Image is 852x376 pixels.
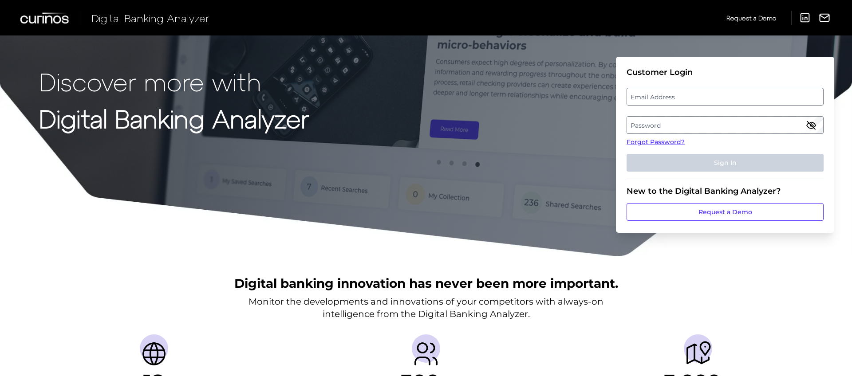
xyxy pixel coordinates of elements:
[726,11,776,25] a: Request a Demo
[20,12,70,23] img: Curinos
[726,14,776,22] span: Request a Demo
[39,103,309,133] strong: Digital Banking Analyzer
[627,186,824,196] div: New to the Digital Banking Analyzer?
[234,275,618,292] h2: Digital banking innovation has never been more important.
[412,340,440,368] img: Providers
[684,340,712,368] img: Journeys
[627,154,824,172] button: Sign In
[627,137,824,147] a: Forgot Password?
[39,67,309,95] p: Discover more with
[140,340,168,368] img: Countries
[627,89,823,105] label: Email Address
[627,203,824,221] a: Request a Demo
[91,12,209,24] span: Digital Banking Analyzer
[627,117,823,133] label: Password
[248,295,603,320] p: Monitor the developments and innovations of your competitors with always-on intelligence from the...
[627,67,824,77] div: Customer Login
